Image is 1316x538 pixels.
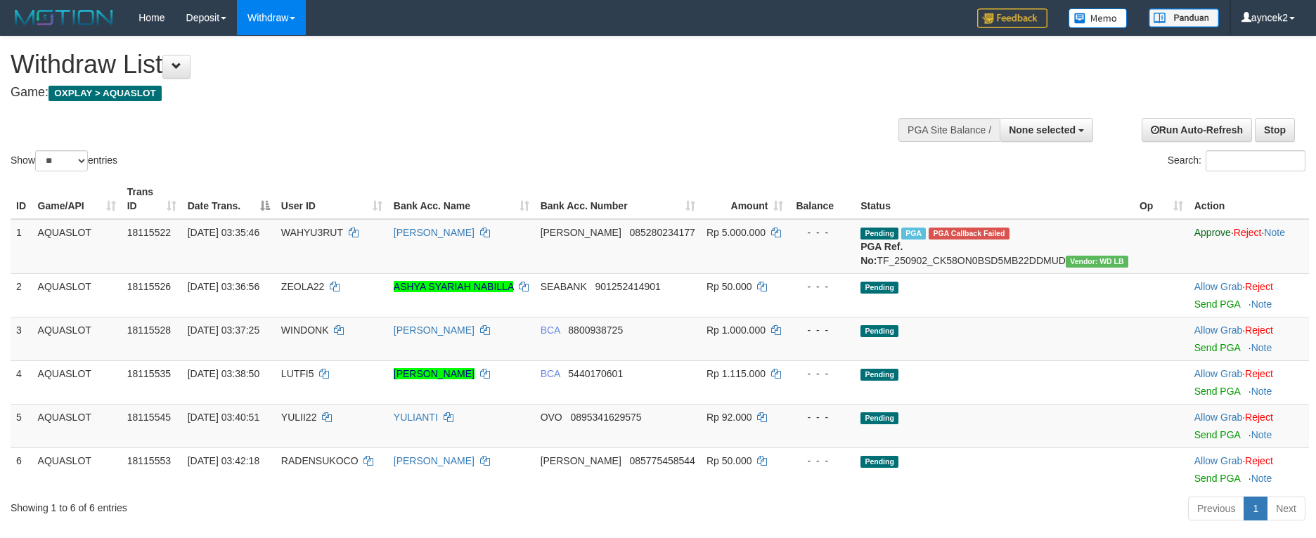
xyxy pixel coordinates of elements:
div: - - - [794,323,849,337]
span: WINDONK [281,324,329,336]
span: Copy 8800938725 to clipboard [568,324,623,336]
td: · · [1189,219,1309,274]
span: Copy 5440170601 to clipboard [568,368,623,379]
a: Allow Grab [1194,281,1242,292]
td: · [1189,360,1309,404]
a: Allow Grab [1194,412,1242,423]
td: TF_250902_CK58ON0BSD5MB22DDMUD [855,219,1134,274]
a: [PERSON_NAME] [394,227,475,238]
span: OXPLAY > AQUASLOT [49,86,162,101]
span: [DATE] 03:38:50 [188,368,259,379]
a: 1 [1244,497,1267,520]
span: · [1194,412,1245,423]
a: Reject [1245,455,1273,466]
span: [DATE] 03:42:18 [188,455,259,466]
h1: Withdraw List [11,51,863,79]
a: Note [1251,342,1272,353]
a: Send PGA [1194,386,1240,397]
span: [DATE] 03:40:51 [188,412,259,423]
span: 18115553 [127,455,171,466]
a: Reject [1234,227,1262,238]
button: None selected [1000,118,1093,142]
td: 3 [11,317,32,360]
a: Note [1251,298,1272,310]
td: 6 [11,447,32,491]
a: Next [1267,497,1305,520]
span: Copy 901252414901 to clipboard [595,281,660,292]
div: - - - [794,280,849,294]
td: 1 [11,219,32,274]
td: 4 [11,360,32,404]
span: [DATE] 03:36:56 [188,281,259,292]
a: Reject [1245,281,1273,292]
a: [PERSON_NAME] [394,455,475,466]
td: 2 [11,273,32,317]
span: · [1194,368,1245,379]
span: Pending [860,325,898,337]
td: AQUASLOT [32,317,122,360]
th: Op: activate to sort column ascending [1134,179,1189,219]
span: OVO [541,412,562,423]
span: Rp 1.000.000 [707,324,766,336]
th: Bank Acc. Name: activate to sort column ascending [388,179,535,219]
th: Amount: activate to sort column ascending [701,179,789,219]
a: Reject [1245,368,1273,379]
a: Note [1264,227,1285,238]
span: [DATE] 03:37:25 [188,324,259,336]
a: Stop [1255,118,1295,142]
div: - - - [794,410,849,424]
span: · [1194,324,1245,336]
a: Reject [1245,412,1273,423]
span: Marked by ayncek2 [901,228,926,240]
a: YULIANTI [394,412,438,423]
th: ID [11,179,32,219]
span: WAHYU3RUT [281,227,343,238]
span: YULII22 [281,412,317,423]
a: Send PGA [1194,429,1240,440]
th: Trans ID: activate to sort column ascending [122,179,182,219]
label: Search: [1168,150,1305,171]
label: Show entries [11,150,117,171]
th: Balance [789,179,855,219]
span: ZEOLA22 [281,281,324,292]
span: Pending [860,412,898,424]
img: MOTION_logo.png [11,7,117,28]
div: - - - [794,225,849,240]
a: Send PGA [1194,298,1240,310]
a: Allow Grab [1194,324,1242,336]
a: Note [1251,473,1272,484]
span: [DATE] 03:35:46 [188,227,259,238]
span: None selected [1009,124,1076,136]
td: AQUASLOT [32,360,122,404]
span: Pending [860,369,898,381]
td: AQUASLOT [32,404,122,447]
span: LUTFI5 [281,368,314,379]
th: Action [1189,179,1309,219]
span: RADENSUKOCO [281,455,359,466]
span: PGA Error [929,228,1009,240]
td: · [1189,317,1309,360]
a: ASHYA SYARIAH NABILLA [394,281,514,292]
h4: Game: [11,86,863,100]
th: Date Trans.: activate to sort column descending [182,179,276,219]
th: User ID: activate to sort column ascending [276,179,388,219]
td: · [1189,447,1309,491]
span: Pending [860,282,898,294]
span: 18115526 [127,281,171,292]
a: Allow Grab [1194,368,1242,379]
div: - - - [794,454,849,468]
span: [PERSON_NAME] [541,455,621,466]
a: Note [1251,429,1272,440]
span: Rp 50.000 [707,281,752,292]
td: · [1189,273,1309,317]
span: Copy 085775458544 to clipboard [629,455,695,466]
div: Showing 1 to 6 of 6 entries [11,495,538,515]
span: Rp 1.115.000 [707,368,766,379]
span: 18115522 [127,227,171,238]
span: · [1194,281,1245,292]
a: [PERSON_NAME] [394,368,475,379]
a: Note [1251,386,1272,397]
a: Approve [1194,227,1231,238]
span: SEABANK [541,281,587,292]
span: Rp 5.000.000 [707,227,766,238]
